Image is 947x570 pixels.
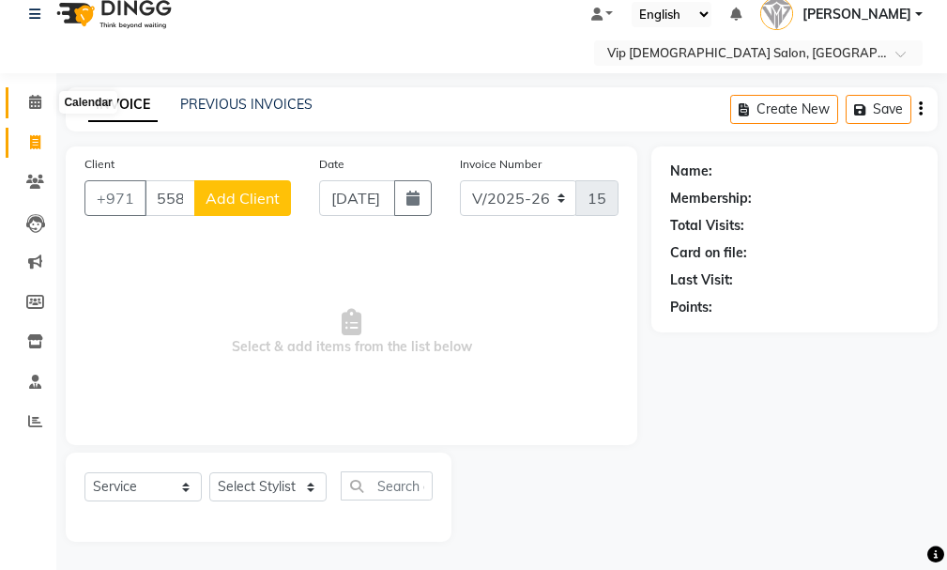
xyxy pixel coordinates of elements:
button: Save [846,95,911,124]
span: [PERSON_NAME] [802,5,911,24]
label: Client [84,156,115,173]
div: Membership: [670,189,752,208]
button: Create New [730,95,838,124]
div: Name: [670,162,712,181]
div: Total Visits: [670,216,744,236]
div: Card on file: [670,243,747,263]
div: Last Visit: [670,270,733,290]
label: Date [319,156,344,173]
div: Points: [670,298,712,317]
input: Search or Scan [341,471,433,501]
a: PREVIOUS INVOICES [180,96,313,113]
input: Search by Name/Mobile/Email/Code [145,180,195,216]
button: Add Client [194,180,291,216]
span: Add Client [206,189,280,208]
span: Select & add items from the list below [84,239,619,426]
div: Calendar [59,91,116,114]
button: +971 [84,180,146,216]
label: Invoice Number [460,156,542,173]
